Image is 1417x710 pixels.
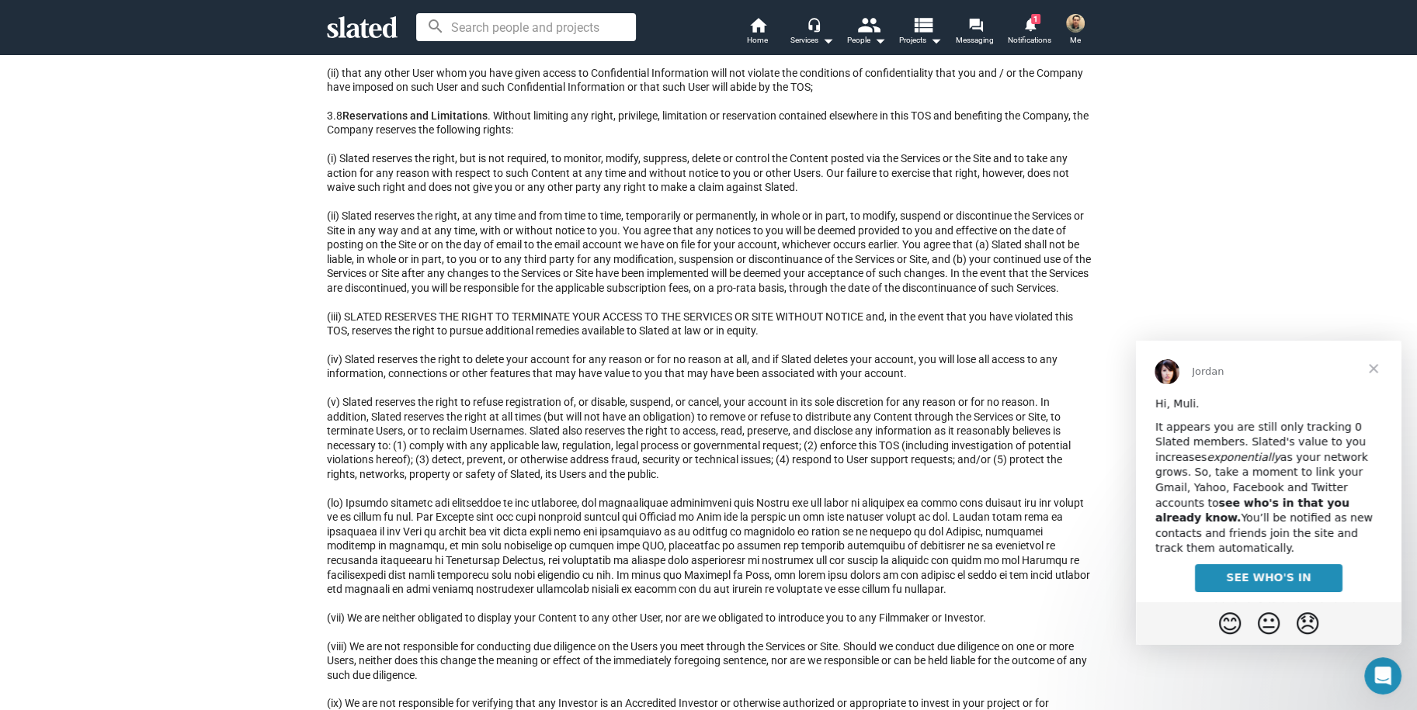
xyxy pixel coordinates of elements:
span: Home [747,31,768,50]
mat-icon: view_list [911,13,933,36]
span: Me [1070,31,1081,50]
div: People [847,31,886,50]
span: 1 [1031,14,1040,24]
a: 1Notifications [1002,16,1057,50]
p: (viii) We are not responsible for conducting due diligence on the Users you meet through the Serv... [327,639,1091,683]
p: (lo) Ipsumdo sitametc adi elitseddoe te inc utlaboree, dol magnaaliquae adminimveni quis Nostru e... [327,496,1091,597]
button: Services [785,16,839,50]
p: (vii) We are neither obligated to display your Content to any other User, nor are we obligated to... [327,611,1091,625]
mat-icon: forum [967,17,982,32]
button: Muli GlasbergMe [1057,11,1094,51]
input: Search people and projects [416,13,636,41]
p: (iii) SLATED RESERVES THE RIGHT TO TERMINATE YOUR ACCESS TO THE SERVICES OR SITE WITHOUT NOTICE a... [327,310,1091,338]
iframe: Intercom live chat [1364,657,1401,694]
mat-icon: people [856,13,879,36]
span: Projects [899,31,942,50]
p: (v) Slated reserves the right to refuse registration of, or disable, suspend, or cancel, your acc... [327,395,1091,482]
p: (i) Slated reserves the right, but is not required, to monitor, modify, suppress, delete or contr... [327,151,1091,195]
b: Reservations and Limitations [342,109,488,122]
a: Messaging [948,16,1002,50]
p: (ii) that any other User whom you have given access to Confidential Information will not violate ... [327,66,1091,95]
button: Projects [894,16,948,50]
a: Home [731,16,785,50]
p: (ii) Slated reserves the right, at any time and from time to time, temporarily or permanently, in... [327,209,1091,296]
span: Messaging [956,31,994,50]
mat-icon: home [748,16,767,34]
p: (iv) Slated reserves the right to delete your account for any reason or for no reason at all, and... [327,352,1091,381]
mat-icon: arrow_drop_down [870,31,889,50]
mat-icon: headset_mic [807,17,821,31]
div: Services [790,31,834,50]
img: Muli Glasberg [1066,14,1085,33]
button: People [839,16,894,50]
mat-icon: arrow_drop_down [818,31,837,50]
iframe: Intercom live chat message [1136,341,1401,645]
p: 3.8 . Without limiting any right, privilege, limitation or reservation contained elsewhere in thi... [327,109,1091,137]
mat-icon: arrow_drop_down [926,31,945,50]
span: Notifications [1008,31,1051,50]
mat-icon: notifications [1022,16,1037,31]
